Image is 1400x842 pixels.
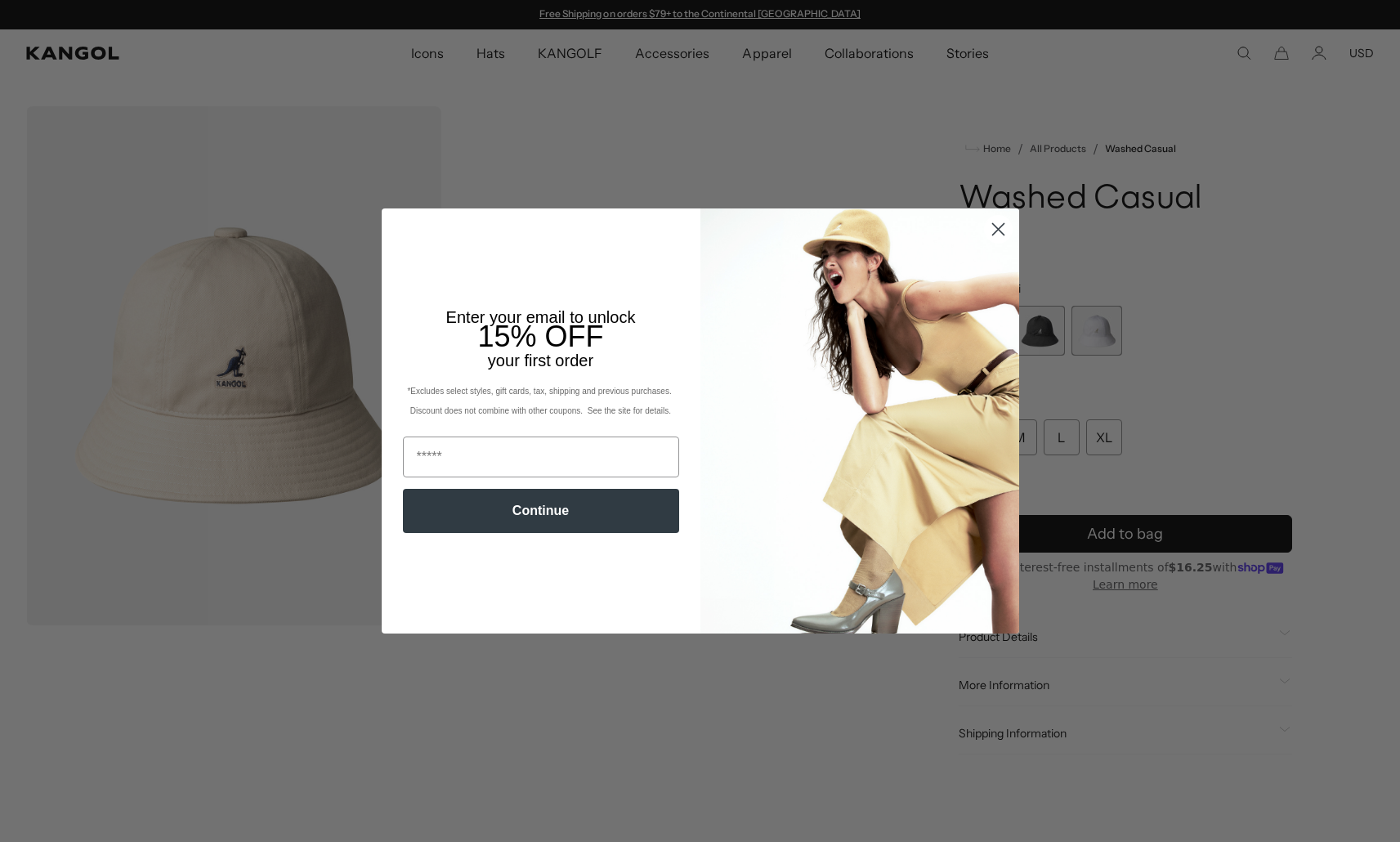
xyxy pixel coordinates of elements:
[407,387,673,415] span: *Excludes select styles, gift cards, tax, shipping and previous purchases. Discount does not comb...
[446,308,636,326] span: Enter your email to unlock
[700,208,1019,634] img: 93be19ad-e773-4382-80b9-c9d740c9197f.jpeg
[403,437,679,477] input: Email
[488,352,593,369] span: your first order
[984,215,1013,244] button: Close dialog
[477,320,603,353] span: 15% OFF
[403,489,679,533] button: Continue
